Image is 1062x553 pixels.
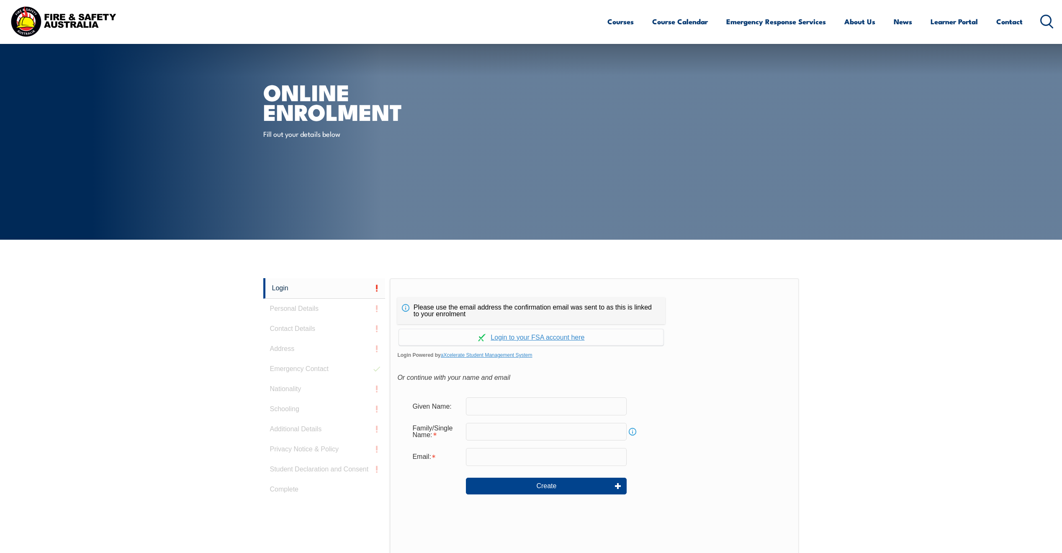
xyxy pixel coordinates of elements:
a: Learner Portal [931,10,978,33]
a: Login [263,278,386,299]
p: Fill out your details below [263,129,416,138]
a: Courses [607,10,634,33]
a: aXcelerate Student Management System [441,352,532,358]
a: About Us [844,10,875,33]
a: Emergency Response Services [726,10,826,33]
div: Given Name: [406,398,466,414]
a: Course Calendar [652,10,708,33]
a: News [894,10,912,33]
div: Please use the email address the confirmation email was sent to as this is linked to your enrolment [397,297,665,324]
div: Or continue with your name and email [397,371,791,384]
span: Login Powered by [397,349,791,361]
div: Email is required. [406,449,466,465]
button: Create [466,478,627,494]
a: Info [627,426,638,438]
h1: Online Enrolment [263,82,470,121]
img: Log in withaxcelerate [478,334,486,341]
a: Contact [996,10,1023,33]
div: Family/Single Name is required. [406,420,466,443]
